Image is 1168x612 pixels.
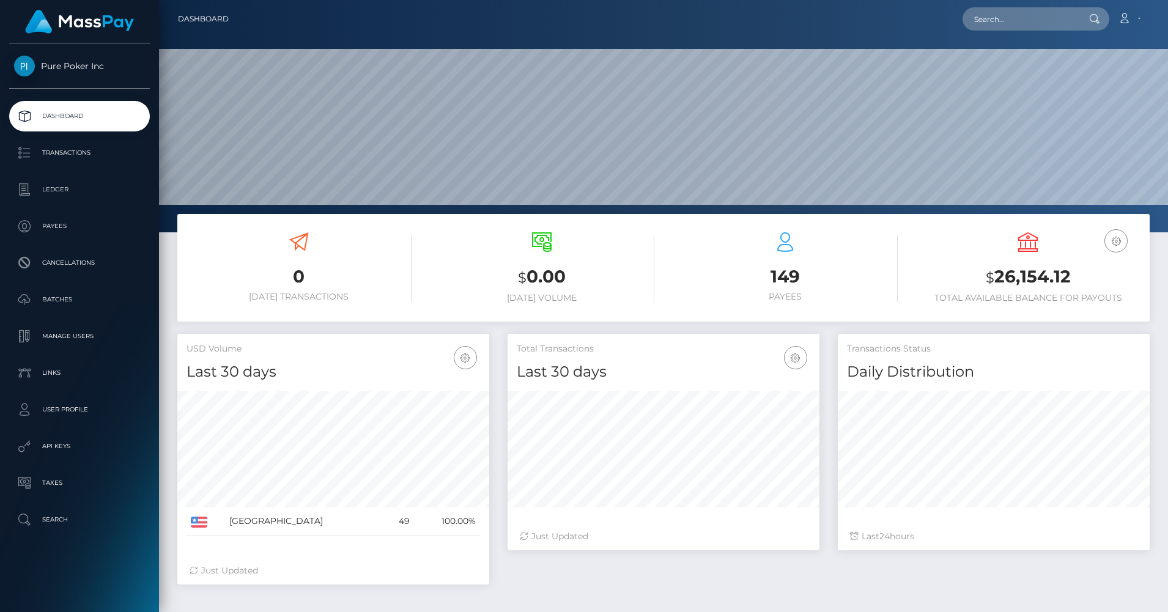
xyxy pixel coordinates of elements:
[9,211,150,241] a: Payees
[191,517,207,528] img: US.png
[14,217,145,235] p: Payees
[517,361,810,383] h4: Last 30 days
[9,431,150,462] a: API Keys
[14,290,145,309] p: Batches
[9,504,150,535] a: Search
[963,7,1077,31] input: Search...
[916,265,1141,290] h3: 26,154.12
[517,343,810,355] h5: Total Transactions
[916,293,1141,303] h6: Total Available Balance for Payouts
[9,101,150,131] a: Dashboard
[520,530,807,543] div: Just Updated
[14,511,145,529] p: Search
[187,361,480,383] h4: Last 30 days
[14,437,145,455] p: API Keys
[9,248,150,278] a: Cancellations
[225,507,383,536] td: [GEOGRAPHIC_DATA]
[9,468,150,498] a: Taxes
[673,292,898,302] h6: Payees
[9,394,150,425] a: User Profile
[430,293,655,303] h6: [DATE] Volume
[518,269,527,286] small: $
[14,56,35,76] img: Pure Poker Inc
[9,138,150,168] a: Transactions
[14,400,145,419] p: User Profile
[383,507,414,536] td: 49
[14,144,145,162] p: Transactions
[847,343,1140,355] h5: Transactions Status
[986,269,994,286] small: $
[9,358,150,388] a: Links
[187,292,412,302] h6: [DATE] Transactions
[14,254,145,272] p: Cancellations
[178,6,229,32] a: Dashboard
[14,107,145,125] p: Dashboard
[14,364,145,382] p: Links
[9,61,150,72] span: Pure Poker Inc
[879,531,890,542] span: 24
[190,564,477,577] div: Just Updated
[9,284,150,315] a: Batches
[673,265,898,289] h3: 149
[430,265,655,290] h3: 0.00
[187,343,480,355] h5: USD Volume
[14,474,145,492] p: Taxes
[25,10,134,34] img: MassPay Logo
[9,174,150,205] a: Ledger
[850,530,1137,543] div: Last hours
[187,265,412,289] h3: 0
[14,327,145,345] p: Manage Users
[847,361,1140,383] h4: Daily Distribution
[414,507,480,536] td: 100.00%
[9,321,150,352] a: Manage Users
[14,180,145,199] p: Ledger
